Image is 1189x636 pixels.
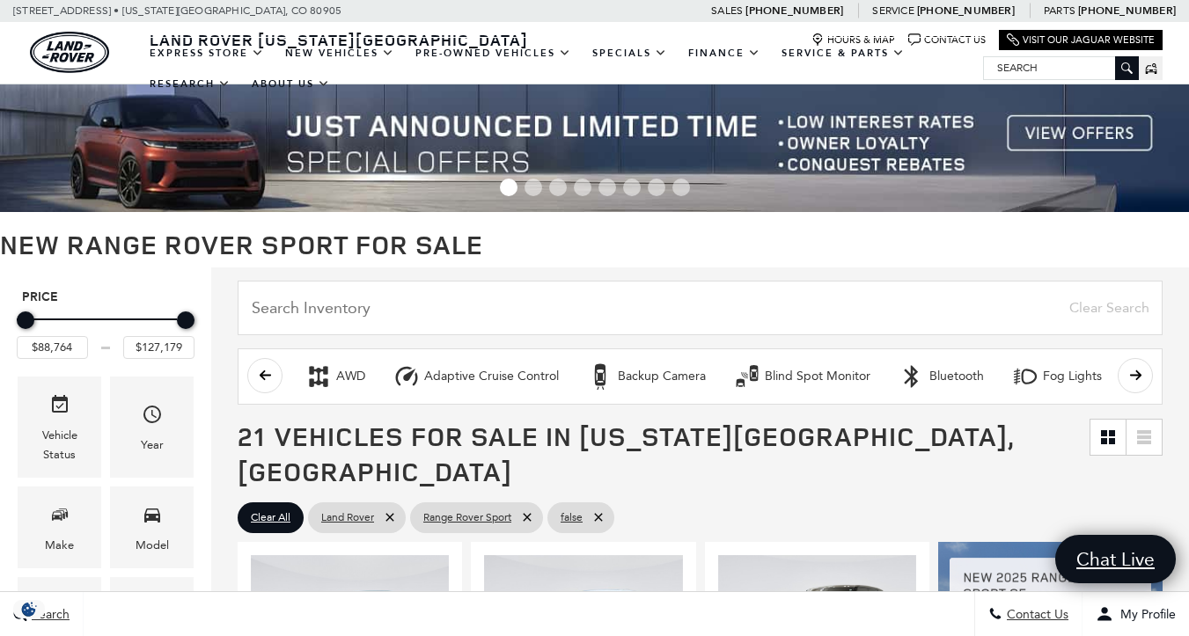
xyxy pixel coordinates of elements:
[771,38,915,69] a: Service & Parts
[1118,358,1153,393] button: scroll right
[45,536,74,555] div: Make
[1113,607,1176,622] span: My Profile
[305,363,332,390] div: AWD
[238,418,1014,489] span: 21 Vehicles for Sale in [US_STATE][GEOGRAPHIC_DATA], [GEOGRAPHIC_DATA]
[275,38,405,69] a: New Vehicles
[123,336,194,359] input: Maximum
[1007,33,1155,47] a: Visit Our Jaguar Website
[1068,547,1163,571] span: Chat Live
[251,507,290,529] span: Clear All
[1078,4,1176,18] a: [PHONE_NUMBER]
[136,536,169,555] div: Model
[598,179,616,196] span: Go to slide 5
[177,311,194,329] div: Maximum Price
[577,358,716,395] button: Backup CameraBackup Camera
[672,179,690,196] span: Go to slide 8
[745,4,843,18] a: [PHONE_NUMBER]
[811,33,895,47] a: Hours & Map
[49,500,70,536] span: Make
[49,390,70,426] span: Vehicle
[872,4,914,17] span: Service
[1055,535,1176,583] a: Chat Live
[1044,4,1075,17] span: Parts
[150,29,528,50] span: Land Rover [US_STATE][GEOGRAPHIC_DATA]
[142,500,163,536] span: Model
[765,369,870,384] div: Blind Spot Monitor
[141,435,164,455] div: Year
[247,358,283,393] button: scroll left
[678,38,771,69] a: Finance
[139,38,275,69] a: EXPRESS STORE
[549,179,567,196] span: Go to slide 3
[648,179,665,196] span: Go to slide 7
[31,426,88,464] div: Vehicle Status
[139,69,241,99] a: Research
[1002,607,1068,622] span: Contact Us
[500,179,517,196] span: Go to slide 1
[393,363,420,390] div: Adaptive Cruise Control
[1083,592,1189,636] button: Open user profile menu
[724,358,880,395] button: Blind Spot MonitorBlind Spot Monitor
[139,38,983,99] nav: Main Navigation
[18,376,101,478] div: VehicleVehicle Status
[525,179,542,196] span: Go to slide 2
[1043,369,1102,384] div: Fog Lights
[917,4,1015,18] a: [PHONE_NUMBER]
[17,336,88,359] input: Minimum
[110,486,194,568] div: ModelModel
[9,600,49,618] img: Opt-Out Icon
[899,363,925,390] div: Bluetooth
[574,179,591,196] span: Go to slide 4
[22,289,189,305] h5: Price
[238,281,1163,335] input: Search Inventory
[336,369,365,384] div: AWD
[296,358,375,395] button: AWDAWD
[384,358,569,395] button: Adaptive Cruise ControlAdaptive Cruise Control
[423,507,511,529] span: Range Rover Sport
[623,179,641,196] span: Go to slide 6
[142,399,163,435] span: Year
[618,369,706,384] div: Backup Camera
[984,57,1138,78] input: Search
[110,376,194,478] div: YearYear
[241,69,341,99] a: About Us
[908,33,986,47] a: Contact Us
[30,32,109,73] a: land-rover
[9,600,49,618] section: Click to Open Cookie Consent Modal
[405,38,582,69] a: Pre-Owned Vehicles
[30,32,109,73] img: Land Rover
[1012,363,1039,390] div: Fog Lights
[18,486,101,568] div: MakeMake
[929,369,984,384] div: Bluetooth
[139,29,539,50] a: Land Rover [US_STATE][GEOGRAPHIC_DATA]
[711,4,743,17] span: Sales
[734,363,760,390] div: Blind Spot Monitor
[561,507,583,529] span: false
[1002,358,1112,395] button: Fog LightsFog Lights
[17,311,34,329] div: Minimum Price
[587,363,613,390] div: Backup Camera
[13,4,341,17] a: [STREET_ADDRESS] • [US_STATE][GEOGRAPHIC_DATA], CO 80905
[889,358,994,395] button: BluetoothBluetooth
[582,38,678,69] a: Specials
[17,305,194,359] div: Price
[424,369,559,384] div: Adaptive Cruise Control
[321,507,374,529] span: Land Rover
